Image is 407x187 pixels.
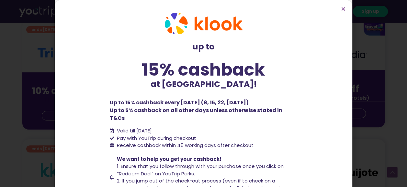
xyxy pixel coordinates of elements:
[110,61,298,78] div: 15% cashback
[341,6,346,11] a: Close
[117,163,284,177] span: 1. Ensure that you follow through with your purchase once you click on “Redeem Deal” on YouTrip P...
[115,142,254,149] span: Receive cashback within 45 working days after checkout
[117,156,221,162] span: We want to help you get your cashback!
[110,41,298,53] p: up to
[110,99,298,122] p: Up to 15% cashback every [DATE] (8, 15, 22, [DATE]) Up to 5% cashback on all other days unless ot...
[115,135,196,142] span: Pay with YouTrip during checkout
[115,127,152,135] span: Valid till [DATE]
[110,78,298,90] p: at [GEOGRAPHIC_DATA]!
